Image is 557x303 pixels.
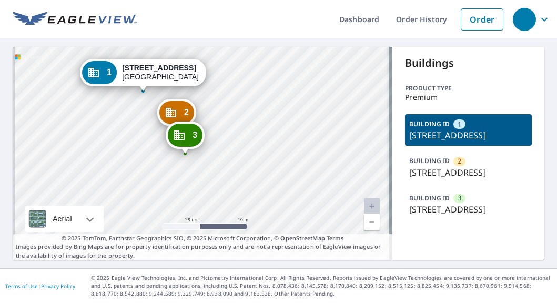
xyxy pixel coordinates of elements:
div: [GEOGRAPHIC_DATA] [122,64,199,82]
a: Terms [327,234,344,242]
a: Current Level 20, Zoom Out [364,214,380,230]
p: | [5,283,75,289]
span: 3 [458,193,461,203]
p: [STREET_ADDRESS] [409,129,528,142]
img: EV Logo [13,12,137,27]
div: Aerial [49,206,75,232]
p: [STREET_ADDRESS] [409,166,528,179]
div: Dropped pin, building 2, Commercial property, 7057 Hidden Green Cir Fox Lake, IL 60020 [157,99,196,132]
span: 2 [458,156,461,166]
p: BUILDING ID [409,119,450,128]
span: 3 [193,131,197,139]
p: [STREET_ADDRESS] [409,203,528,216]
div: Dropped pin, building 3, Commercial property, 7055 Hidden Green Cir Fox Lake, IL 60020 [166,122,205,154]
a: Order [461,8,503,31]
span: 2 [184,108,189,116]
p: Images provided by Bing Maps are for property identification purposes only and are not a represen... [13,234,392,260]
span: © 2025 TomTom, Earthstar Geographics SIO, © 2025 Microsoft Corporation, © [62,234,344,243]
p: Buildings [405,55,532,71]
p: Product type [405,84,532,93]
a: Privacy Policy [41,282,75,290]
a: Terms of Use [5,282,38,290]
a: Current Level 20, Zoom In Disabled [364,198,380,214]
p: Premium [405,93,532,102]
div: Dropped pin, building 1, Commercial property, 7059 Hidden Green Cir Fox Lake, IL 60020 [80,59,206,92]
a: OpenStreetMap [280,234,325,242]
div: Aerial [25,206,104,232]
strong: [STREET_ADDRESS] [122,64,196,72]
p: © 2025 Eagle View Technologies, Inc. and Pictometry International Corp. All Rights Reserved. Repo... [91,274,552,298]
p: BUILDING ID [409,156,450,165]
p: BUILDING ID [409,194,450,203]
span: 1 [107,68,112,76]
span: 1 [458,119,461,129]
